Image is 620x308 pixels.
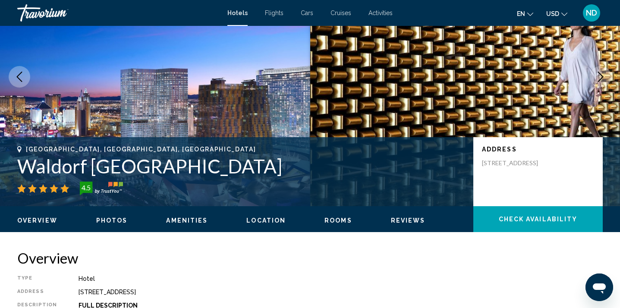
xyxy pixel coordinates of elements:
p: [STREET_ADDRESS] [482,159,551,167]
button: Location [246,217,286,224]
div: [STREET_ADDRESS] [79,289,603,295]
a: Hotels [227,9,248,16]
button: Change currency [546,7,567,20]
iframe: Button to launch messaging window [585,273,613,301]
a: Cruises [330,9,351,16]
a: Cars [301,9,313,16]
h1: Waldorf [GEOGRAPHIC_DATA] [17,155,465,177]
a: Flights [265,9,283,16]
span: [GEOGRAPHIC_DATA], [GEOGRAPHIC_DATA], [GEOGRAPHIC_DATA] [26,146,256,153]
button: Photos [96,217,128,224]
button: Amenities [166,217,208,224]
button: Previous image [9,66,30,88]
button: Rooms [324,217,352,224]
img: trustyou-badge-hor.svg [80,182,123,195]
div: 4.5 [77,182,94,193]
div: Type [17,275,57,282]
a: Travorium [17,4,219,22]
button: Change language [517,7,533,20]
button: User Menu [580,4,603,22]
button: Check Availability [473,206,603,232]
button: Overview [17,217,57,224]
h2: Overview [17,249,603,267]
a: Activities [368,9,393,16]
p: Address [482,146,594,153]
button: Reviews [391,217,425,224]
button: Next image [590,66,611,88]
div: Address [17,289,57,295]
span: Check Availability [499,216,578,223]
span: ND [586,9,597,17]
span: en [517,10,525,17]
span: USD [546,10,559,17]
div: Hotel [79,275,603,282]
